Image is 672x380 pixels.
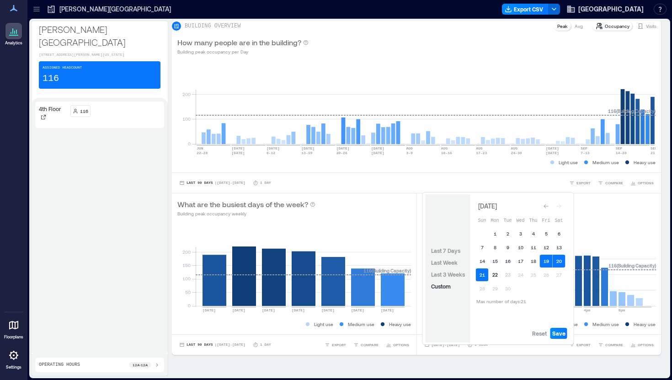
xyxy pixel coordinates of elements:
[638,180,654,186] span: OPTIONS
[634,159,656,166] p: Heavy use
[567,340,592,349] button: EXPORT
[578,5,644,14] span: [GEOGRAPHIC_DATA]
[422,340,462,349] button: [DATE]-[DATE]
[185,289,191,295] tspan: 50
[476,146,483,150] text: AUG
[182,116,191,122] tspan: 100
[133,362,148,368] p: 12a - 12a
[527,255,540,268] button: 18
[575,22,583,30] p: Avg
[605,342,623,348] span: COMPARE
[605,22,629,30] p: Occupancy
[489,268,501,281] button: 22
[592,321,619,328] p: Medium use
[1,314,26,343] a: Floorplans
[43,72,59,85] p: 116
[629,178,656,187] button: OPTIONS
[527,241,540,254] button: 11
[576,342,591,348] span: EXPORT
[581,151,589,155] text: 7-13
[540,268,553,281] button: 26
[429,245,462,256] button: Last 7 Days
[182,262,191,268] tspan: 150
[557,22,567,30] p: Peak
[267,151,275,155] text: 6-12
[182,249,191,255] tspan: 200
[532,330,547,337] span: Reset
[651,151,661,155] text: 21-27
[177,37,301,48] p: How many people are in the building?
[476,241,489,254] button: 7
[260,180,271,186] p: 1 Day
[527,227,540,240] button: 4
[527,268,540,281] button: 25
[177,340,247,349] button: Last 90 Days |[DATE]-[DATE]
[476,151,487,155] text: 17-23
[501,255,514,268] button: 16
[638,342,654,348] span: OPTIONS
[553,268,565,281] button: 27
[80,107,88,115] p: 116
[476,268,489,281] button: 21
[336,146,350,150] text: [DATE]
[540,255,553,268] button: 19
[529,218,537,223] span: Thu
[540,214,553,226] th: Friday
[553,200,565,213] button: Go to next month
[476,255,489,268] button: 14
[550,328,567,339] button: Save
[39,105,61,112] p: 4th Floor
[431,271,465,278] span: Last 3 Weeks
[393,342,409,348] span: OPTIONS
[406,151,413,155] text: 3-9
[514,214,527,226] th: Wednesday
[527,214,540,226] th: Thursday
[431,283,451,289] span: Custom
[501,282,514,295] button: 30
[301,146,315,150] text: [DATE]
[489,227,501,240] button: 1
[476,214,489,226] th: Sunday
[39,23,160,48] p: [PERSON_NAME][GEOGRAPHIC_DATA]
[596,178,625,187] button: COMPARE
[371,151,384,155] text: [DATE]
[292,308,305,312] text: [DATE]
[352,340,380,349] button: COMPARE
[553,214,565,226] th: Saturday
[197,146,203,150] text: JUN
[431,259,458,266] span: Last Week
[576,180,591,186] span: EXPORT
[336,151,347,155] text: 20-26
[381,308,394,312] text: [DATE]
[203,308,216,312] text: [DATE]
[351,308,364,312] text: [DATE]
[232,151,245,155] text: [DATE]
[185,22,240,30] p: BUILDING OVERVIEW
[332,342,346,348] span: EXPORT
[441,146,448,150] text: AUG
[514,255,527,268] button: 17
[546,146,559,150] text: [DATE]
[501,214,514,226] th: Tuesday
[619,308,625,312] text: 8pm
[514,268,527,281] button: 24
[511,151,522,155] text: 24-30
[314,321,333,328] p: Light use
[188,303,191,308] tspan: 0
[406,146,413,150] text: AUG
[177,210,315,217] p: Building peak occupancy weekly
[616,146,623,150] text: SEP
[429,269,467,280] button: Last 3 Weeks
[489,241,501,254] button: 8
[476,299,526,304] span: Max number of days: 21
[501,241,514,254] button: 9
[475,342,488,348] p: 1 Hour
[489,282,501,295] button: 29
[567,178,592,187] button: EXPORT
[441,151,452,155] text: 10-16
[177,178,247,187] button: Last 90 Days |[DATE]-[DATE]
[182,276,191,281] tspan: 100
[3,344,25,373] a: Settings
[516,218,524,223] span: Wed
[514,241,527,254] button: 10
